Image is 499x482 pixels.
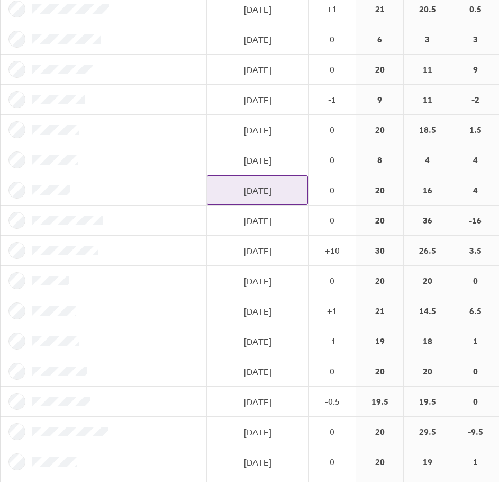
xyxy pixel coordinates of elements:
[404,55,451,84] div: 11
[356,296,403,326] div: 21
[404,145,451,175] div: 4
[356,175,403,205] div: 20
[309,34,355,44] div: 0
[309,155,355,165] div: 0
[207,266,307,296] input: dd/mm/yyyy
[356,55,403,84] div: 20
[404,115,451,145] div: 18.5
[207,448,307,477] input: dd/mm/yyyy
[404,387,451,416] div: 19.5
[451,356,499,386] div: 0
[309,216,355,225] div: 0
[309,185,355,195] div: 0
[356,145,403,175] div: 8
[356,326,403,356] div: 19
[309,95,355,104] div: -1
[451,175,499,205] div: 4
[309,4,355,14] div: + 1
[451,387,499,416] div: 0
[404,417,451,447] div: 29.5
[356,417,403,447] div: 20
[309,397,355,406] div: -0.5
[404,296,451,326] div: 14.5
[451,115,499,145] div: 1.5
[451,417,499,447] div: -9.5
[356,447,403,477] div: 20
[356,85,403,114] div: 9
[207,115,307,145] input: dd/mm/yyyy
[404,447,451,477] div: 19
[451,326,499,356] div: 1
[404,266,451,296] div: 20
[356,356,403,386] div: 20
[356,206,403,235] div: 20
[309,65,355,74] div: 0
[207,327,307,356] input: dd/mm/yyyy
[451,24,499,54] div: 3
[451,55,499,84] div: 9
[207,297,307,326] input: dd/mm/yyyy
[207,55,307,85] input: dd/mm/yyyy
[451,145,499,175] div: 4
[309,306,355,316] div: + 1
[451,296,499,326] div: 6.5
[207,85,307,115] input: dd/mm/yyyy
[404,206,451,235] div: 36
[309,457,355,467] div: 0
[309,336,355,346] div: -1
[404,85,451,114] div: 11
[309,276,355,285] div: 0
[309,125,355,135] div: 0
[309,246,355,255] div: + 10
[207,417,307,447] input: dd/mm/yyyy
[451,85,499,114] div: -2
[356,266,403,296] div: 20
[404,326,451,356] div: 18
[356,236,403,265] div: 30
[451,266,499,296] div: 0
[207,357,307,387] input: dd/mm/yyyy
[404,356,451,386] div: 20
[207,206,307,236] input: dd/mm/yyyy
[207,387,307,417] input: dd/mm/yyyy
[309,427,355,436] div: 0
[207,25,307,55] input: dd/mm/yyyy
[404,24,451,54] div: 3
[207,236,307,266] input: dd/mm/yyyy
[356,387,403,416] div: 19.5
[451,447,499,477] div: 1
[404,236,451,265] div: 26.5
[356,24,403,54] div: 6
[309,367,355,376] div: 0
[451,236,499,265] div: 3.5
[207,146,307,175] input: dd/mm/yyyy
[451,206,499,235] div: -16
[207,176,307,206] input: dd/mm/yyyy
[404,175,451,205] div: 16
[356,115,403,145] div: 20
